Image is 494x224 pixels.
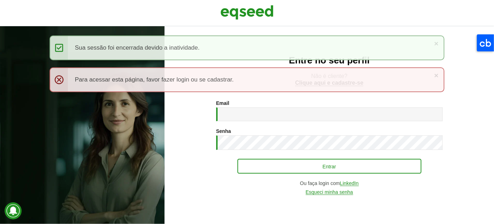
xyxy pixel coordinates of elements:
div: Sua sessão foi encerrada devido a inatividade. [50,35,445,60]
a: LinkedIn [340,181,359,186]
img: EqSeed Logo [220,4,274,21]
button: Entrar [237,159,421,174]
div: Ou faça login com [216,181,443,186]
div: Para acessar esta página, favor fazer login ou se cadastrar. [50,67,445,92]
label: Email [216,101,229,106]
a: × [434,72,438,79]
a: Esqueci minha senha [306,190,353,195]
a: × [434,40,438,47]
label: Senha [216,129,231,134]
